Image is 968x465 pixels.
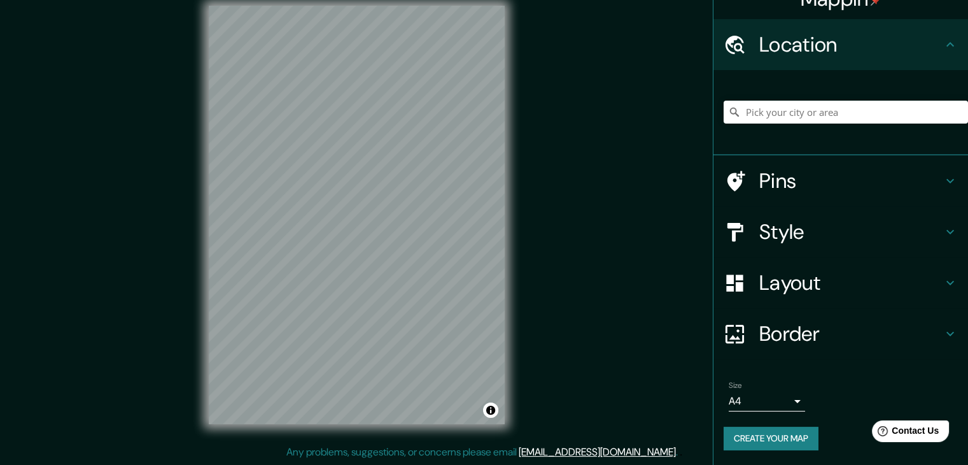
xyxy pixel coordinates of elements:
h4: Style [759,219,943,245]
h4: Location [759,32,943,57]
h4: Border [759,321,943,347]
input: Pick your city or area [724,101,968,124]
a: [EMAIL_ADDRESS][DOMAIN_NAME] [519,445,676,459]
div: . [678,445,680,460]
h4: Layout [759,270,943,296]
div: A4 [729,391,805,411]
label: Size [729,380,742,391]
div: Location [713,19,968,70]
button: Create your map [724,427,818,450]
div: Pins [713,155,968,206]
div: Border [713,308,968,359]
div: . [680,445,682,460]
canvas: Map [209,6,505,424]
div: Style [713,206,968,257]
h4: Pins [759,168,943,194]
p: Any problems, suggestions, or concerns please email . [286,445,678,460]
div: Layout [713,257,968,308]
iframe: Help widget launcher [855,415,954,451]
button: Toggle attribution [483,403,498,418]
